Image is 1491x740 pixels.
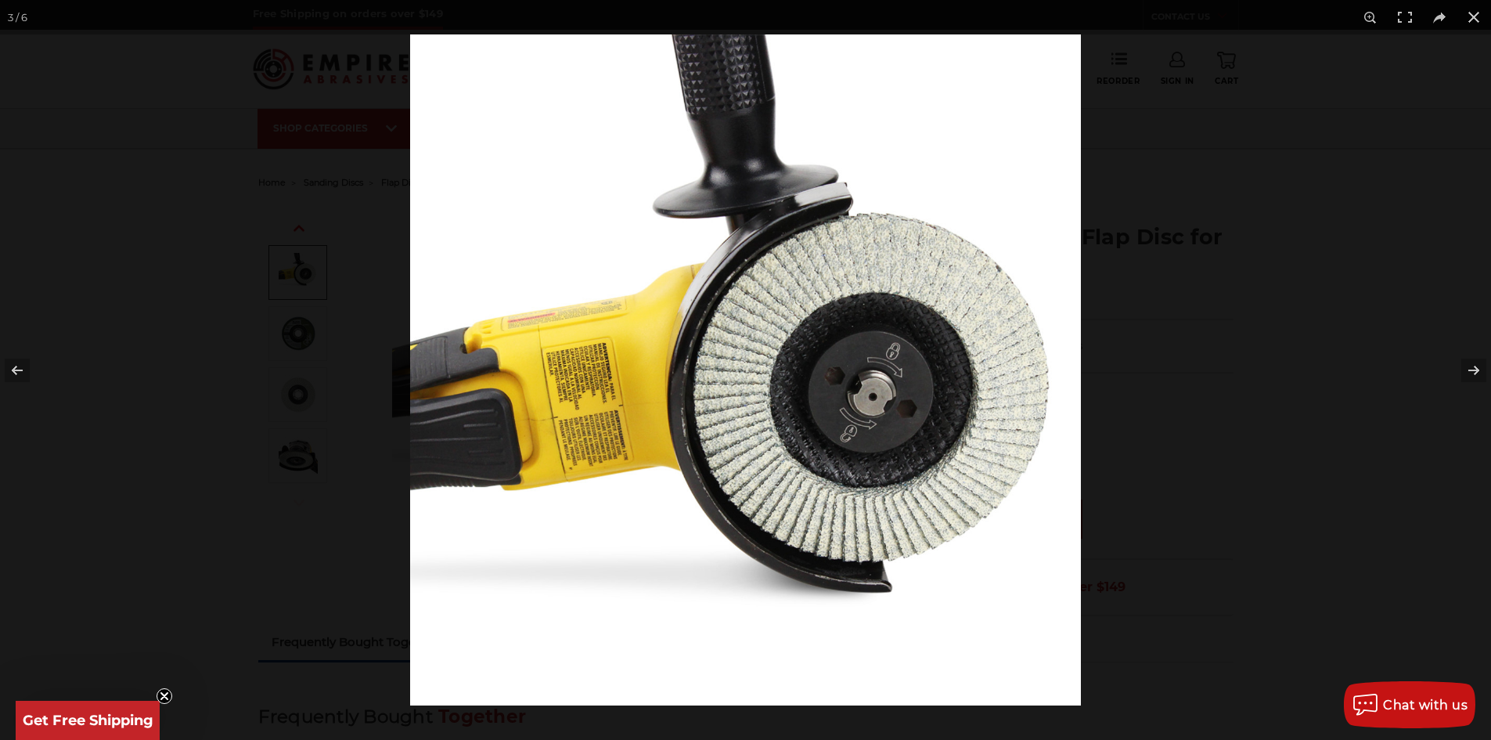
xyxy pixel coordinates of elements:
[16,701,160,740] div: Get Free ShippingClose teaser
[23,712,153,729] span: Get Free Shipping
[157,688,172,704] button: Close teaser
[410,34,1081,706] img: aluminum-flap-disc-angle-grinder__48672.1666120381.jpg
[1383,698,1468,713] span: Chat with us
[1436,331,1491,410] button: Next (arrow right)
[1344,681,1475,728] button: Chat with us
